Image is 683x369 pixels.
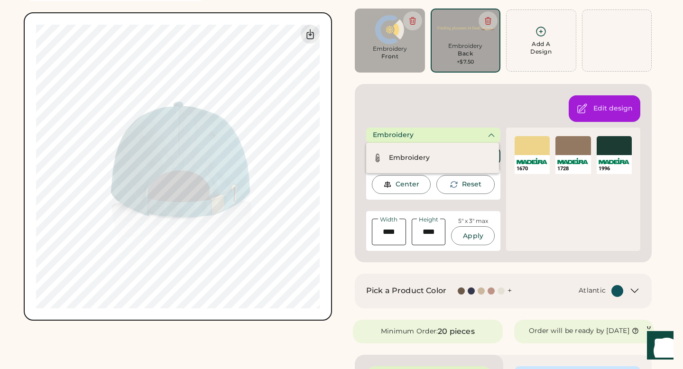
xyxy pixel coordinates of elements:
img: Madeira Logo [599,158,629,164]
div: Order will be ready by [529,326,605,336]
div: Embroidery [437,42,494,50]
div: Minimum Order: [381,327,438,336]
div: Front [381,53,399,60]
div: Add A Design [530,40,552,55]
iframe: Front Chat [638,326,679,367]
div: Center [396,180,419,189]
img: Screenshot 2025-09-25 at 10.14.50 AM.png [437,15,494,41]
div: + [508,286,512,296]
div: 1670 [517,165,548,172]
div: +$7.50 [457,58,474,66]
div: 1996 [599,165,630,172]
div: 1728 [557,165,589,172]
img: Madeira Logo [517,158,547,164]
button: Delete this decoration. [403,11,422,30]
div: 20 pieces [438,326,474,337]
div: This will reset the rotation of the selected element to 0°. [462,180,481,189]
img: Icon (9).png [361,15,418,44]
div: Back [458,50,473,57]
button: Delete this decoration. [479,11,498,30]
h2: Pick a Product Color [366,285,446,296]
button: Apply [451,226,495,245]
div: [DATE] [606,326,629,336]
div: Open the design editor to change colors, background, and decoration method. [593,104,633,113]
div: Height [417,217,440,222]
div: Embroidery [389,153,430,163]
div: Atlantic [579,286,606,295]
img: Center Image Icon [383,180,392,189]
div: Embroidery [373,130,414,140]
img: Thread%20-%20Unselected.svg [372,152,383,164]
img: Madeira Logo [557,158,588,164]
div: 5" x 3" max [458,217,488,225]
div: Width [378,217,399,222]
div: Download Back Mockup [301,25,320,44]
div: Embroidery [361,45,418,53]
